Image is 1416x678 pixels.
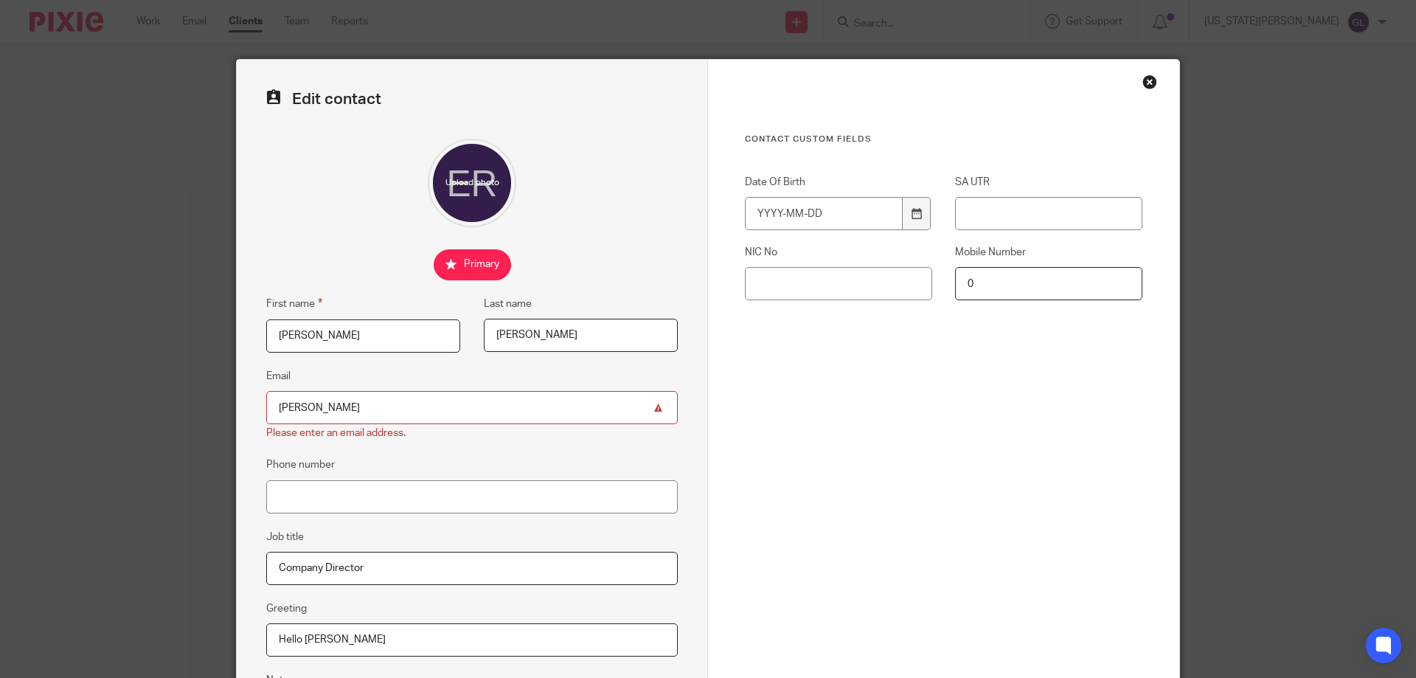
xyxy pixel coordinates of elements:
[266,295,322,312] label: First name
[266,89,678,109] h2: Edit contact
[955,245,1142,260] label: Mobile Number
[745,134,1142,145] h3: Contact Custom fields
[266,457,335,472] label: Phone number
[745,175,932,190] label: Date Of Birth
[266,369,291,384] label: Email
[745,245,932,260] label: NIC No
[955,175,1142,190] label: SA UTR
[266,530,304,544] label: Job title
[484,297,532,311] label: Last name
[266,601,307,616] label: Greeting
[745,197,903,230] input: YYYY-MM-DD
[1142,75,1157,89] div: Close this dialog window
[266,623,678,657] input: e.g. Dear Mrs. Appleseed or Hi Sam
[266,426,406,440] div: Please enter an email address.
